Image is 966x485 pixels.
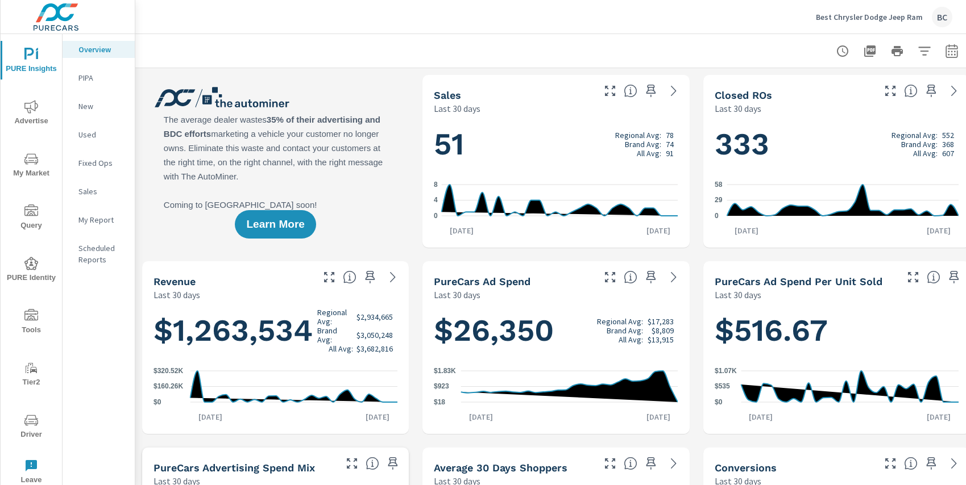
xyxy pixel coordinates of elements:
[922,454,940,473] span: Save this to your personalized report
[648,317,674,326] p: $17,283
[715,367,737,375] text: $1.07K
[356,344,393,353] p: $3,682,816
[63,183,135,200] div: Sales
[945,454,963,473] a: See more details in report
[343,270,356,284] span: Total sales revenue over the selected date range. [Source: This data is sourced from the dealer’s...
[940,40,963,62] button: Select Date Range
[741,411,781,423] p: [DATE]
[927,270,940,284] span: Average cost of advertising per each vehicle sold at the dealer over the selected date range. The...
[358,411,397,423] p: [DATE]
[4,257,59,285] span: PURE Identity
[715,462,777,474] h5: Conversions
[78,44,126,55] p: Overview
[942,149,954,158] p: 607
[913,149,938,158] p: All Avg:
[945,268,963,286] span: Save this to your personalized report
[154,398,161,406] text: $0
[317,326,353,344] p: Brand Avg:
[434,125,678,164] h1: 51
[434,89,461,101] h5: Sales
[881,454,899,473] button: Make Fullscreen
[666,131,674,140] p: 78
[597,317,643,326] p: Regional Avg:
[942,131,954,140] p: 552
[625,140,661,149] p: Brand Avg:
[666,140,674,149] p: 74
[932,7,952,27] div: BC
[434,102,480,115] p: Last 30 days
[619,335,643,344] p: All Avg:
[154,383,183,391] text: $160.26K
[434,275,530,287] h5: PureCars Ad Spend
[434,288,480,302] p: Last 30 days
[190,411,230,423] p: [DATE]
[4,309,59,337] span: Tools
[78,214,126,225] p: My Report
[715,181,723,189] text: 58
[648,335,674,344] p: $13,915
[715,398,723,406] text: $0
[63,98,135,115] div: New
[361,268,379,286] span: Save this to your personalized report
[320,268,338,286] button: Make Fullscreen
[642,268,660,286] span: Save this to your personalized report
[4,48,59,76] span: PURE Insights
[816,12,923,22] p: Best Chrysler Dodge Jeep Ram
[461,411,501,423] p: [DATE]
[4,152,59,180] span: My Market
[154,288,200,302] p: Last 30 days
[904,84,918,98] span: Number of Repair Orders Closed by the selected dealership group over the selected time range. [So...
[63,41,135,58] div: Overview
[235,210,316,239] button: Learn More
[434,367,456,375] text: $1.83K
[246,219,304,229] span: Learn More
[666,149,674,158] p: 91
[442,225,482,236] p: [DATE]
[434,383,449,391] text: $923
[715,383,730,391] text: $535
[607,326,643,335] p: Brand Avg:
[78,101,126,112] p: New
[434,212,438,220] text: 0
[434,462,567,474] h5: Average 30 Days Shoppers
[343,454,361,473] button: Make Fullscreen
[434,311,678,350] h1: $26,350
[384,268,402,286] a: See more details in report
[366,457,379,470] span: This table looks at how you compare to the amount of budget you spend per channel as opposed to y...
[665,454,683,473] a: See more details in report
[715,275,882,287] h5: PureCars Ad Spend Per Unit Sold
[4,204,59,232] span: Query
[154,275,196,287] h5: Revenue
[78,242,126,265] p: Scheduled Reports
[4,100,59,128] span: Advertise
[642,454,660,473] span: Save this to your personalized report
[715,196,723,204] text: 29
[356,312,393,321] p: $2,934,665
[624,457,637,470] span: A rolling 30 day total of daily Shoppers on the dealership website, averaged over the selected da...
[942,140,954,149] p: 368
[154,462,315,474] h5: PureCars Advertising Spend Mix
[329,344,353,353] p: All Avg:
[715,102,761,115] p: Last 30 days
[434,398,445,406] text: $18
[665,268,683,286] a: See more details in report
[356,331,393,340] p: $3,050,248
[63,211,135,228] div: My Report
[639,225,678,236] p: [DATE]
[154,308,397,353] h1: $1,263,534
[63,154,135,172] div: Fixed Ops
[78,186,126,197] p: Sales
[639,411,678,423] p: [DATE]
[434,196,438,204] text: 4
[904,268,922,286] button: Make Fullscreen
[904,457,918,470] span: The number of dealer-specified goals completed by a visitor. [Source: This data is provided by th...
[601,454,619,473] button: Make Fullscreen
[881,82,899,100] button: Make Fullscreen
[919,411,959,423] p: [DATE]
[63,240,135,268] div: Scheduled Reports
[601,268,619,286] button: Make Fullscreen
[434,181,438,189] text: 8
[615,131,661,140] p: Regional Avg:
[892,131,938,140] p: Regional Avg:
[384,454,402,473] span: Save this to your personalized report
